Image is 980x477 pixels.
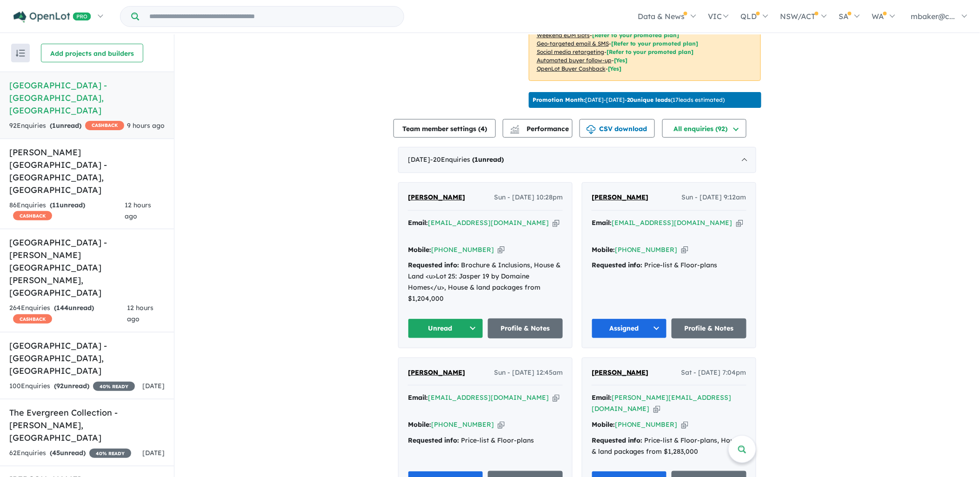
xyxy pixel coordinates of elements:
[431,420,494,429] a: [PHONE_NUMBER]
[498,420,505,430] button: Copy
[50,449,86,457] strong: ( unread)
[681,367,747,378] span: Sat - [DATE] 7:04pm
[428,219,549,227] a: [EMAIL_ADDRESS][DOMAIN_NAME]
[408,420,431,429] strong: Mobile:
[911,12,955,21] span: mbaker@c...
[592,192,649,203] a: [PERSON_NAME]
[408,193,465,201] span: [PERSON_NAME]
[13,11,91,23] img: Openlot PRO Logo White
[13,211,52,220] span: CASHBACK
[736,218,743,228] button: Copy
[142,449,165,457] span: [DATE]
[537,40,609,47] u: Geo-targeted email & SMS
[608,65,621,72] span: [Yes]
[9,79,165,117] h5: [GEOGRAPHIC_DATA] - [GEOGRAPHIC_DATA] , [GEOGRAPHIC_DATA]
[9,146,165,196] h5: [PERSON_NAME][GEOGRAPHIC_DATA] - [GEOGRAPHIC_DATA] , [GEOGRAPHIC_DATA]
[430,155,504,164] span: - 20 Enquir ies
[408,436,459,444] strong: Requested info:
[592,260,747,271] div: Price-list & Floor-plans
[141,7,402,26] input: Try estate name, suburb, builder or developer
[511,125,519,130] img: line-chart.svg
[480,125,485,133] span: 4
[472,155,504,164] strong: ( unread)
[9,120,124,132] div: 92 Enquir ies
[653,404,660,414] button: Copy
[85,121,124,130] span: CASHBACK
[672,318,747,338] a: Profile & Notes
[52,121,56,130] span: 1
[592,367,649,378] a: [PERSON_NAME]
[398,147,756,173] div: [DATE]
[408,219,428,227] strong: Email:
[9,200,125,222] div: 86 Enquir ies
[615,420,678,429] a: [PHONE_NUMBER]
[50,121,81,130] strong: ( unread)
[474,155,478,164] span: 1
[615,245,678,254] a: [PHONE_NUMBER]
[127,304,153,323] span: 12 hours ago
[408,435,563,446] div: Price-list & Floor-plans
[512,125,569,133] span: Performance
[592,219,612,227] strong: Email:
[13,314,52,324] span: CASHBACK
[682,192,747,203] span: Sun - [DATE] 9:12am
[580,119,655,138] button: CSV download
[510,128,520,134] img: bar-chart.svg
[537,57,612,64] u: Automated buyer follow-up
[408,318,483,338] button: Unread
[607,48,694,55] span: [Refer to your promoted plan]
[50,201,85,209] strong: ( unread)
[408,245,431,254] strong: Mobile:
[52,449,60,457] span: 45
[627,96,671,103] b: 20 unique leads
[142,382,165,390] span: [DATE]
[681,420,688,430] button: Copy
[503,119,573,138] button: Performance
[494,192,563,203] span: Sun - [DATE] 10:28pm
[56,382,64,390] span: 92
[93,382,135,391] span: 40 % READY
[54,382,89,390] strong: ( unread)
[9,448,131,459] div: 62 Enquir ies
[592,245,615,254] strong: Mobile:
[592,436,643,444] strong: Requested info:
[494,367,563,378] span: Sun - [DATE] 12:45am
[612,219,733,227] a: [EMAIL_ADDRESS][DOMAIN_NAME]
[488,318,563,338] a: Profile & Notes
[592,318,667,338] button: Assigned
[592,193,649,201] span: [PERSON_NAME]
[9,303,127,325] div: 264 Enquir ies
[9,236,165,299] h5: [GEOGRAPHIC_DATA] - [PERSON_NAME][GEOGRAPHIC_DATA][PERSON_NAME] , [GEOGRAPHIC_DATA]
[537,65,606,72] u: OpenLot Buyer Cashback
[89,449,131,458] span: 40 % READY
[408,192,465,203] a: [PERSON_NAME]
[16,50,25,57] img: sort.svg
[553,218,560,228] button: Copy
[9,381,135,392] div: 100 Enquir ies
[54,304,94,312] strong: ( unread)
[553,393,560,403] button: Copy
[428,393,549,402] a: [EMAIL_ADDRESS][DOMAIN_NAME]
[127,121,165,130] span: 9 hours ago
[592,261,643,269] strong: Requested info:
[592,368,649,377] span: [PERSON_NAME]
[9,406,165,444] h5: The Evergreen Collection - [PERSON_NAME] , [GEOGRAPHIC_DATA]
[662,119,747,138] button: All enquiries (92)
[408,368,465,377] span: [PERSON_NAME]
[533,96,585,103] b: Promotion Month:
[611,40,699,47] span: [Refer to your promoted plan]
[614,57,627,64] span: [Yes]
[9,339,165,377] h5: [GEOGRAPHIC_DATA] - [GEOGRAPHIC_DATA] , [GEOGRAPHIC_DATA]
[393,119,496,138] button: Team member settings (4)
[592,32,680,39] span: [Refer to your promoted plan]
[592,435,747,457] div: Price-list & Floor-plans, House & land packages from $1,283,000
[41,44,143,62] button: Add projects and builders
[592,393,612,402] strong: Email:
[56,304,68,312] span: 144
[587,125,596,134] img: download icon
[681,245,688,255] button: Copy
[533,96,725,104] p: [DATE] - [DATE] - ( 17 leads estimated)
[408,393,428,402] strong: Email:
[408,261,459,269] strong: Requested info:
[125,201,151,220] span: 12 hours ago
